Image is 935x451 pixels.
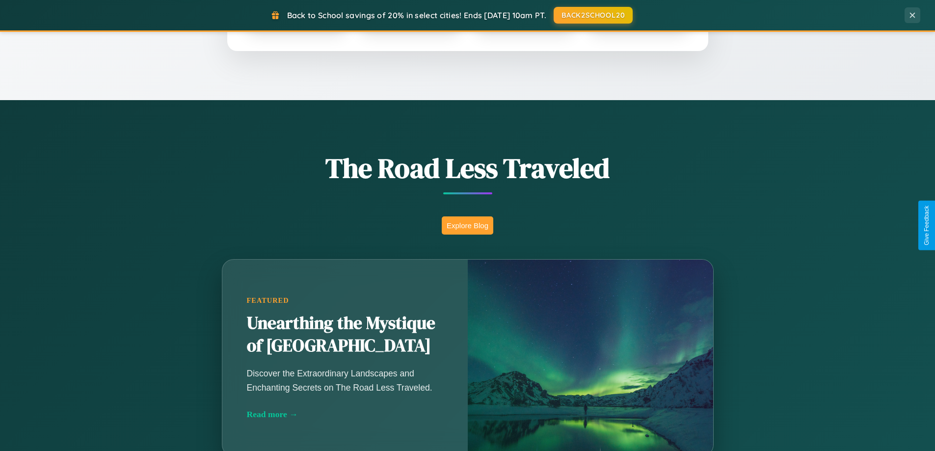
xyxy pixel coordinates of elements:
[247,296,443,305] div: Featured
[247,312,443,357] h2: Unearthing the Mystique of [GEOGRAPHIC_DATA]
[554,7,633,24] button: BACK2SCHOOL20
[247,409,443,420] div: Read more →
[442,216,493,235] button: Explore Blog
[173,149,762,187] h1: The Road Less Traveled
[247,367,443,394] p: Discover the Extraordinary Landscapes and Enchanting Secrets on The Road Less Traveled.
[923,206,930,245] div: Give Feedback
[287,10,546,20] span: Back to School savings of 20% in select cities! Ends [DATE] 10am PT.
